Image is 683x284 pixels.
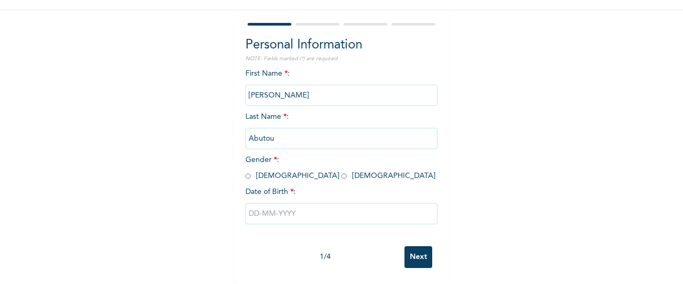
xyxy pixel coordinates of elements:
[245,156,435,180] span: Gender : [DEMOGRAPHIC_DATA] [DEMOGRAPHIC_DATA]
[245,36,438,55] h2: Personal Information
[245,186,296,198] span: Date of Birth :
[404,246,432,268] input: Next
[245,113,438,142] span: Last Name :
[245,203,438,224] input: DD-MM-YYYY
[245,85,438,106] input: Enter your first name
[245,55,438,63] p: NOTE: Fields marked (*) are required
[245,251,404,263] div: 1 / 4
[245,70,438,99] span: First Name :
[245,128,438,149] input: Enter your last name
